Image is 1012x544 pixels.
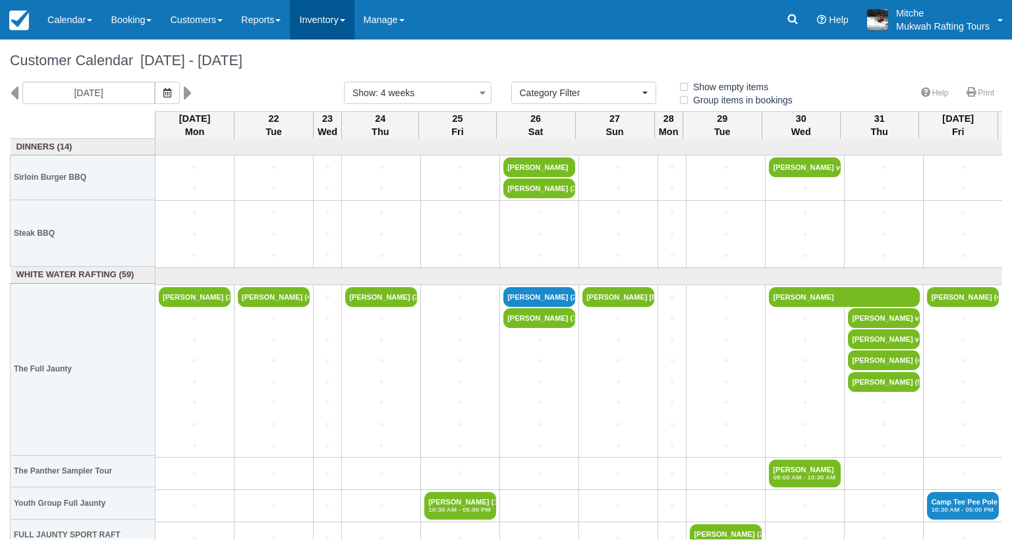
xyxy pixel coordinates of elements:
[345,228,417,242] a: +
[317,333,338,346] a: +
[238,206,310,220] a: +
[829,14,849,25] span: Help
[769,228,841,242] a: +
[317,249,338,263] a: +
[959,84,1002,103] a: Print
[848,329,920,349] a: [PERSON_NAME] velde (2)
[661,396,683,410] a: +
[238,312,310,325] a: +
[133,52,242,68] span: [DATE] - [DATE]
[582,396,654,410] a: +
[690,312,762,325] a: +
[238,228,310,242] a: +
[848,418,920,431] a: +
[11,456,155,487] th: The Panther Sampler Tour
[238,161,310,175] a: +
[769,333,841,346] a: +
[769,418,841,431] a: +
[848,161,920,175] a: +
[159,287,231,307] a: [PERSON_NAME] (3)
[424,467,496,481] a: +
[345,161,417,175] a: +
[317,182,338,196] a: +
[317,312,338,325] a: +
[769,439,841,452] a: +
[503,333,575,346] a: +
[11,487,155,519] th: Youth Group Full Jaunty
[503,467,575,481] a: +
[690,499,762,513] a: +
[159,396,231,410] a: +
[345,182,417,196] a: +
[503,439,575,452] a: +
[424,375,496,389] a: +
[235,111,314,139] th: 22 Tue
[345,418,417,431] a: +
[762,111,840,139] th: 30 Wed
[317,206,338,220] a: +
[159,228,231,242] a: +
[503,157,575,177] a: [PERSON_NAME]
[503,499,575,513] a: +
[661,312,683,325] a: +
[769,182,841,196] a: +
[317,499,338,513] a: +
[927,467,999,481] a: +
[582,354,654,367] a: +
[678,95,803,104] span: Group items in bookings
[376,88,414,98] span: : 4 weeks
[424,396,496,410] a: +
[678,77,777,97] label: Show empty items
[582,287,654,307] a: [PERSON_NAME] [PERSON_NAME] (6)
[927,333,999,346] a: +
[582,467,654,481] a: +
[927,206,999,220] a: +
[927,492,999,520] a: Camp Tee Pee Pole Gi (20)10:30 AM - 05:00 PM
[424,228,496,242] a: +
[690,439,762,452] a: +
[678,82,779,91] span: Show empty items
[769,249,841,263] a: +
[690,333,762,346] a: +
[927,396,999,410] a: +
[9,11,29,30] img: checkfront-main-nav-mini-logo.png
[345,287,417,307] a: [PERSON_NAME] (3)
[582,206,654,220] a: +
[582,249,654,263] a: +
[345,375,417,389] a: +
[159,418,231,431] a: +
[769,375,841,389] a: +
[238,418,310,431] a: +
[769,206,841,220] a: +
[238,396,310,410] a: +
[345,206,417,220] a: +
[11,155,155,200] th: Sirloin Burger BBQ
[848,182,920,196] a: +
[424,333,496,346] a: +
[345,396,417,410] a: +
[690,418,762,431] a: +
[582,312,654,325] a: +
[661,354,683,367] a: +
[927,354,999,367] a: +
[848,206,920,220] a: +
[769,499,841,513] a: +
[690,182,762,196] a: +
[317,439,338,452] a: +
[918,111,998,139] th: [DATE] Fri
[848,308,920,328] a: [PERSON_NAME] velde (2)
[769,396,841,410] a: +
[238,287,310,307] a: [PERSON_NAME] (4)
[314,111,342,139] th: 23 Wed
[419,111,496,139] th: 25 Fri
[927,418,999,431] a: +
[238,467,310,481] a: +
[927,249,999,263] a: +
[317,467,338,481] a: +
[582,182,654,196] a: +
[927,375,999,389] a: +
[848,228,920,242] a: +
[690,467,762,481] a: +
[317,375,338,389] a: +
[769,157,841,177] a: [PERSON_NAME] velde (5)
